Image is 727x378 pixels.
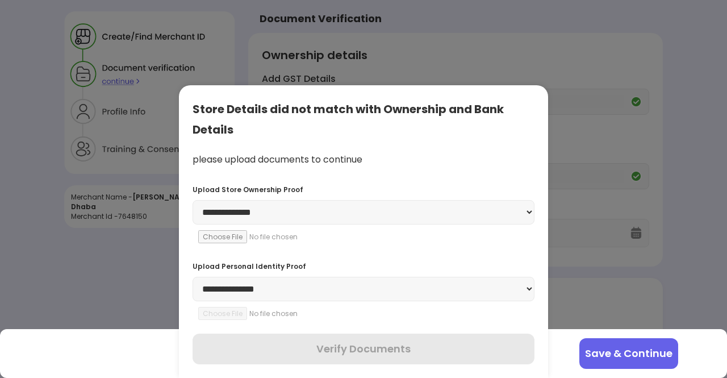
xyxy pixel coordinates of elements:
div: Store Details did not match with Ownership and Bank Details [193,99,534,140]
div: Upload Store Ownership Proof [193,185,534,194]
div: please upload documents to continue [193,153,534,167]
button: Save & Continue [579,338,678,369]
button: Verify Documents [193,334,534,364]
div: Upload Personal Identity Proof [193,261,534,271]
